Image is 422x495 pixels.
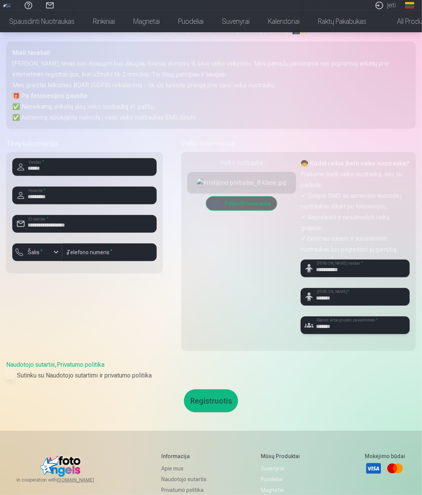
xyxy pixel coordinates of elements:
[6,371,416,380] label: Sutinku su Naudotojo sutartimi ir privatumo politika
[187,158,296,167] div: Vaiko nuotrauka
[301,190,410,212] p: ✔ Išsiųsti SMS su asmenine nuoroda į nuotraukas iškart po fotosesijos;
[12,243,62,261] button: Šalis*
[12,92,88,99] strong: 🎁 Po fotosesijos gausite
[387,460,404,477] a: Mastercard
[213,11,259,32] a: Suvenyrai
[84,11,124,32] a: Rinkiniai
[184,389,238,412] button: Registruotis
[6,138,163,149] h5: Tėvų informacija
[161,452,212,460] h5: Informacija
[12,101,410,112] p: ✅ Nemokamą unikalią jūsų vaiko nuotrauką el. paštu;
[301,212,410,233] p: ✔ Nepraleisti ir nesumaišyti vaikų grupėje;
[261,452,316,460] h5: Mūsų produktai
[6,360,416,380] div: ,
[365,460,382,477] a: Visa
[301,169,410,190] p: Prašome įkelti vaiko nuotrauką, nes tai padeda:
[261,474,316,485] a: Puodeliai
[301,160,409,167] strong: 🧒 Kodėl reikia įkelti vaiko nuotrauką?
[3,3,12,8] img: /fa2
[161,463,212,474] a: Apie mus
[124,11,169,32] a: Magnetai
[169,11,213,32] a: Puodeliai
[12,112,410,123] p: ✅ Asmeninę apsaugotą nuorodą į visas vaiko nuotraukas SMS žinute.
[6,361,55,368] a: Naudotojo sutartis
[301,233,410,255] p: ✔ Greičiau surasti ir susisteminti nuotraukas bei pagreitinti jų gamybą.
[57,361,104,368] a: Privatumo politika
[57,477,113,483] a: [DOMAIN_NAME]
[25,248,46,256] label: Šalis
[12,49,50,56] strong: Mieli tėveliai!
[261,463,316,474] a: Suvenyrai
[161,474,212,485] a: Naudotojo sutartis
[206,197,277,210] button: Pakeisti nuotrauką
[12,80,410,91] p: Mes griežtai laikomės BDAR (GDPR) reikalavimų – tik jūs turėsite prieigą prie savo vaiko nuotraukų.
[181,138,416,149] h5: Vaiko informacija
[12,58,410,80] p: [PERSON_NAME] tėvas nori išsaugoti kuo daugiau šviesių akimirkų iš savo vaiko vaikystės. Mes pama...
[365,452,405,460] h5: Mokėjimo būdai
[197,178,286,187] img: Kristijono portretas_8 klase.jpg
[17,477,113,483] span: In cooperation with
[259,11,309,32] a: Kalendoriai
[309,11,376,32] a: Raktų pakabukas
